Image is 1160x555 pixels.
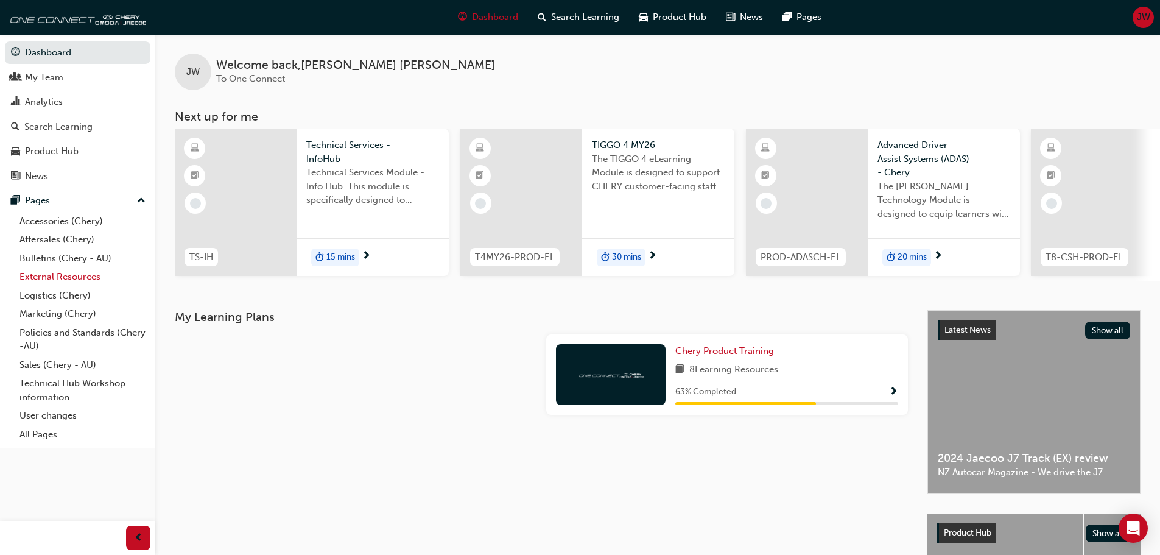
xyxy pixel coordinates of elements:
[675,362,684,378] span: book-icon
[938,465,1130,479] span: NZ Autocar Magazine - We drive the J7.
[15,267,150,286] a: External Resources
[927,310,1141,494] a: Latest NewsShow all2024 Jaecoo J7 Track (EX) reviewNZ Autocar Magazine - We drive the J7.
[476,168,484,184] span: booktick-icon
[5,39,150,189] button: DashboardMy TeamAnalyticsSearch LearningProduct HubNews
[11,196,20,207] span: pages-icon
[933,251,943,262] span: next-icon
[877,180,1010,221] span: The [PERSON_NAME] Technology Module is designed to equip learners with essential knowledge about ...
[761,141,770,157] span: learningResourceType_ELEARNING-icon
[601,250,610,266] span: duration-icon
[11,146,20,157] span: car-icon
[889,384,898,400] button: Show Progress
[5,91,150,113] a: Analytics
[190,198,201,209] span: learningRecordVerb_NONE-icon
[1086,525,1131,542] button: Show all
[726,10,735,25] span: news-icon
[5,41,150,64] a: Dashboard
[6,5,146,29] img: oneconnect
[5,116,150,138] a: Search Learning
[25,194,50,208] div: Pages
[189,250,213,264] span: TS-IH
[538,10,546,25] span: search-icon
[577,369,644,380] img: oneconnect
[191,168,199,184] span: booktick-icon
[24,120,93,134] div: Search Learning
[1119,514,1148,543] div: Open Intercom Messenger
[944,325,991,335] span: Latest News
[629,5,716,30] a: car-iconProduct Hub
[25,169,48,183] div: News
[11,72,20,83] span: people-icon
[5,165,150,188] a: News
[761,250,841,264] span: PROD-ADASCH-EL
[689,362,778,378] span: 8 Learning Resources
[761,168,770,184] span: booktick-icon
[773,5,831,30] a: pages-iconPages
[11,171,20,182] span: news-icon
[362,251,371,262] span: next-icon
[592,152,725,194] span: The TIGGO 4 eLearning Module is designed to support CHERY customer-facing staff with the product ...
[1047,141,1055,157] span: learningResourceType_ELEARNING-icon
[639,10,648,25] span: car-icon
[675,385,736,399] span: 63 % Completed
[315,250,324,266] span: duration-icon
[740,10,763,24] span: News
[592,138,725,152] span: TIGGO 4 MY26
[326,250,355,264] span: 15 mins
[15,249,150,268] a: Bulletins (Chery - AU)
[648,251,657,262] span: next-icon
[528,5,629,30] a: search-iconSearch Learning
[306,166,439,207] span: Technical Services Module - Info Hub. This module is specifically designed to address the require...
[134,531,143,546] span: prev-icon
[938,320,1130,340] a: Latest NewsShow all
[887,250,895,266] span: duration-icon
[1046,250,1123,264] span: T8-CSH-PROD-EL
[15,323,150,356] a: Policies and Standards (Chery -AU)
[15,425,150,444] a: All Pages
[653,10,706,24] span: Product Hub
[216,58,495,72] span: Welcome back , [PERSON_NAME] [PERSON_NAME]
[5,189,150,212] button: Pages
[5,66,150,89] a: My Team
[937,523,1131,543] a: Product HubShow all
[460,129,734,276] a: T4MY26-PROD-ELTIGGO 4 MY26The TIGGO 4 eLearning Module is designed to support CHERY customer-faci...
[877,138,1010,180] span: Advanced Driver Assist Systems (ADAS) - Chery
[448,5,528,30] a: guage-iconDashboard
[944,528,991,538] span: Product Hub
[476,141,484,157] span: learningResourceType_ELEARNING-icon
[675,344,779,358] a: Chery Product Training
[1046,198,1057,209] span: learningRecordVerb_NONE-icon
[15,356,150,375] a: Sales (Chery - AU)
[15,286,150,305] a: Logistics (Chery)
[15,230,150,249] a: Aftersales (Chery)
[25,144,79,158] div: Product Hub
[761,198,772,209] span: learningRecordVerb_NONE-icon
[612,250,641,264] span: 30 mins
[191,141,199,157] span: learningResourceType_ELEARNING-icon
[15,305,150,323] a: Marketing (Chery)
[175,310,908,324] h3: My Learning Plans
[216,73,285,84] span: To One Connect
[15,406,150,425] a: User changes
[306,138,439,166] span: Technical Services - InfoHub
[1137,10,1150,24] span: JW
[1085,322,1131,339] button: Show all
[186,65,200,79] span: JW
[155,110,1160,124] h3: Next up for me
[1047,168,1055,184] span: booktick-icon
[796,10,821,24] span: Pages
[11,48,20,58] span: guage-icon
[716,5,773,30] a: news-iconNews
[25,71,63,85] div: My Team
[137,193,146,209] span: up-icon
[898,250,927,264] span: 20 mins
[15,212,150,231] a: Accessories (Chery)
[458,10,467,25] span: guage-icon
[11,97,20,108] span: chart-icon
[175,129,449,276] a: TS-IHTechnical Services - InfoHubTechnical Services Module - Info Hub. This module is specificall...
[938,451,1130,465] span: 2024 Jaecoo J7 Track (EX) review
[472,10,518,24] span: Dashboard
[15,374,150,406] a: Technical Hub Workshop information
